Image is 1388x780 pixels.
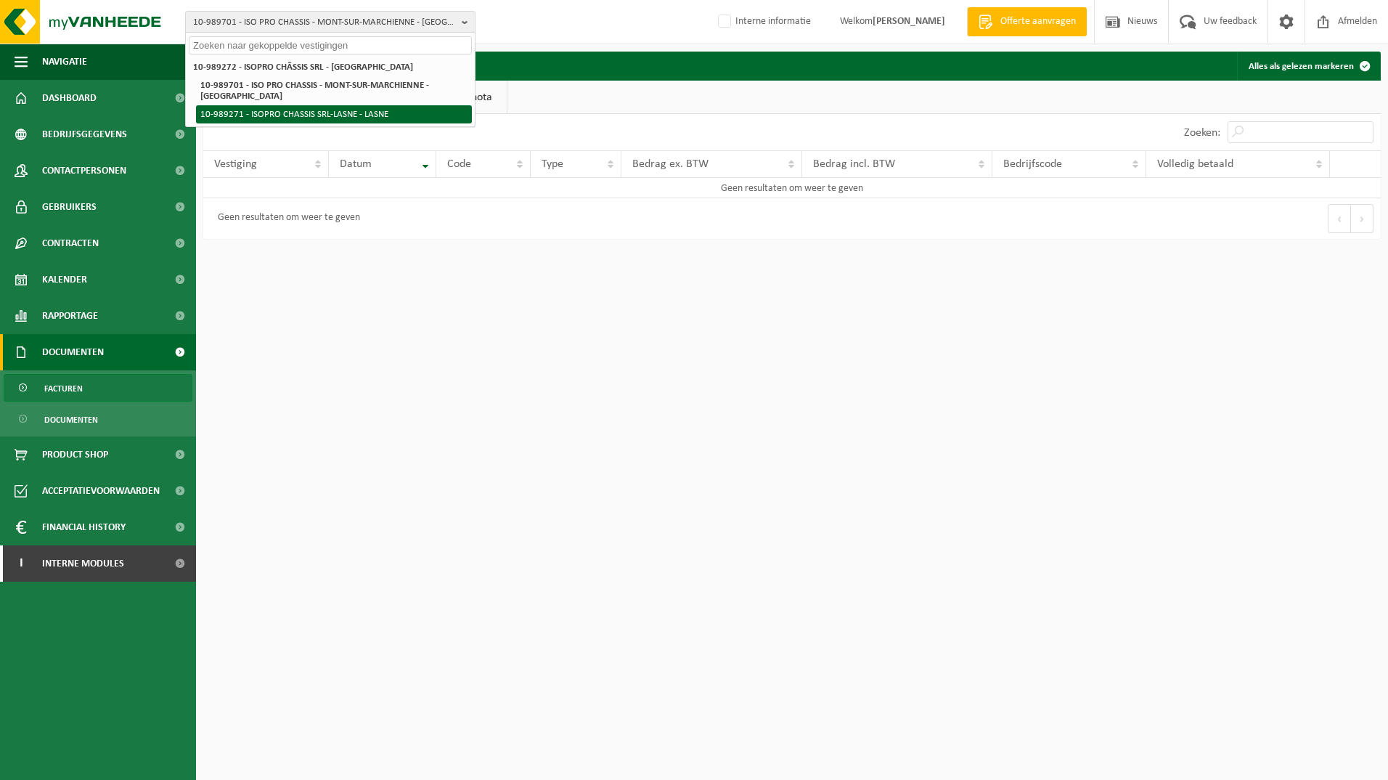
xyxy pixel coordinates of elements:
button: 10-989701 - ISO PRO CHASSIS - MONT-SUR-MARCHIENNE - [GEOGRAPHIC_DATA] [185,11,475,33]
div: Geen resultaten om weer te geven [211,206,360,232]
span: Bedrag ex. BTW [632,158,709,170]
a: Facturen [4,374,192,402]
strong: [PERSON_NAME] [873,16,945,27]
td: Geen resultaten om weer te geven [203,178,1381,198]
input: Zoeken naar gekoppelde vestigingen [189,36,472,54]
li: 10-989701 - ISO PRO CHASSIS - MONT-SUR-MARCHIENNE - [GEOGRAPHIC_DATA] [196,76,472,105]
button: Previous [1328,204,1351,233]
a: Offerte aanvragen [967,7,1087,36]
span: Product Shop [42,436,108,473]
span: Contactpersonen [42,153,126,189]
span: I [15,545,28,582]
label: Interne informatie [715,11,811,33]
span: Interne modules [42,545,124,582]
span: Financial History [42,509,126,545]
a: Documenten [4,405,192,433]
button: Next [1351,204,1373,233]
span: Documenten [44,406,98,434]
span: 10-989701 - ISO PRO CHASSIS - MONT-SUR-MARCHIENNE - [GEOGRAPHIC_DATA] [193,12,456,33]
span: Rapportage [42,298,98,334]
label: Zoeken: [1184,127,1220,139]
span: Facturen [44,375,83,402]
strong: 10-989272 - ISOPRO CHÂSSIS SRL - [GEOGRAPHIC_DATA] [193,62,413,72]
span: Kalender [42,261,87,298]
span: Acceptatievoorwaarden [42,473,160,509]
span: Datum [340,158,372,170]
span: Contracten [42,225,99,261]
span: Volledig betaald [1157,158,1233,170]
span: Type [542,158,563,170]
span: Code [447,158,471,170]
span: Offerte aanvragen [997,15,1079,29]
span: Bedrijfsgegevens [42,116,127,153]
button: Alles als gelezen markeren [1237,52,1379,81]
span: Vestiging [214,158,257,170]
span: Bedrijfscode [1003,158,1062,170]
span: Navigatie [42,44,87,80]
span: Dashboard [42,80,97,116]
li: 10-989271 - ISOPRO CHASSIS SRL-LASNE - LASNE [196,105,472,123]
span: Bedrag incl. BTW [813,158,895,170]
span: Documenten [42,334,104,370]
span: Gebruikers [42,189,97,225]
